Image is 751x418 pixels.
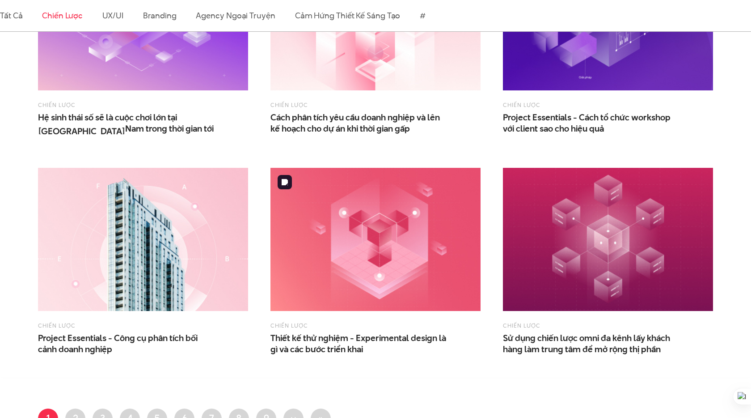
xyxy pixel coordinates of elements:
a: Chiến lược [42,10,82,21]
span: kế hoạch cho dự án khi thời gian gấp [270,123,410,134]
a: Cảm hứng thiết kế sáng tạo [295,10,401,21]
a: Chiến lược [270,101,308,109]
span: Project Essentials - Công cụ phân tích bối [38,333,217,355]
a: Branding [143,10,176,21]
a: Chiến lược [270,321,308,329]
span: Cách phân tích yêu cầu doanh nghiệp và lên [270,112,449,134]
a: Cách phân tích yêu cầu doanh nghiệp và lênkế hoạch cho dự án khi thời gian gấp [270,112,449,134]
a: # [420,10,426,21]
span: với client sao cho hiệu quả [503,123,604,134]
span: Sử dụng chiến lược omni đa kênh lấy khách [503,333,682,355]
img: Sử dụng chiến lược omni đa kênh lấy khách hàng làm trung tâm để mở rộng thị phần [503,168,713,311]
a: Chiến lược [38,321,76,329]
a: UX/UI [102,10,124,21]
img: Project Essentials - Công cụ phân tích bối cảnh doanh nghiệp [38,168,248,311]
a: Hệ sinh thái số sẽ là cuộc chơi lớn tại [GEOGRAPHIC_DATA]Nam trong thời gian tới [38,112,217,134]
span: Hệ sinh thái số sẽ là cuộc chơi lớn tại [GEOGRAPHIC_DATA] [38,112,217,134]
a: Project Essentials - Cách tổ chức workshopvới client sao cho hiệu quả [503,112,682,134]
a: Agency ngoại truyện [196,10,275,21]
a: Chiến lược [503,321,540,329]
span: cảnh doanh nghiệp [38,344,112,355]
span: Thiết kế thử nghiệm - Experimental design là [270,333,449,355]
img: Thiết kế thử nghiệm - Experimental design là gì [270,168,481,311]
a: Thiết kế thử nghiệm - Experimental design làgì và các bước triển khai [270,333,449,355]
span: hàng làm trung tâm để mở rộng thị phần [503,344,661,355]
span: gì và các bước triển khai [270,344,363,355]
a: Project Essentials - Công cụ phân tích bốicảnh doanh nghiệp [38,333,217,355]
span: Nam trong thời gian tới [125,123,214,134]
a: Chiến lược [38,101,76,109]
a: Chiến lược [503,101,540,109]
a: Sử dụng chiến lược omni đa kênh lấy kháchhàng làm trung tâm để mở rộng thị phần [503,333,682,355]
span: Project Essentials - Cách tổ chức workshop [503,112,682,134]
